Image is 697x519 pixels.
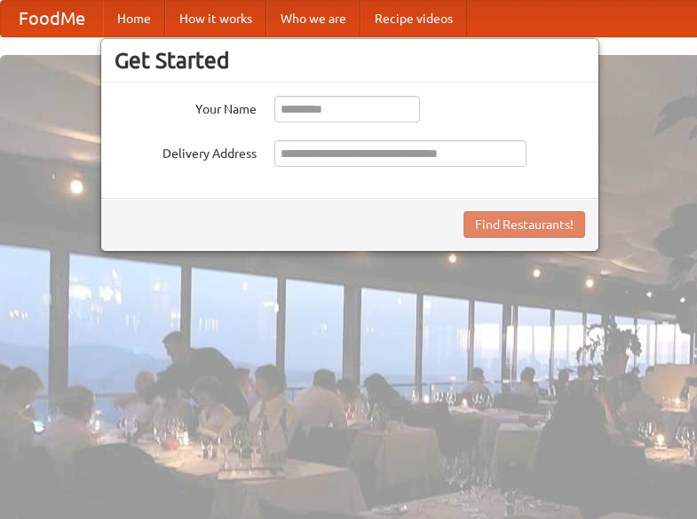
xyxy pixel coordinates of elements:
[463,211,585,238] button: Find Restaurants!
[103,1,165,36] a: Home
[360,1,467,36] a: Recipe videos
[115,140,257,162] label: Delivery Address
[165,1,266,36] a: How it works
[115,96,257,118] label: Your Name
[115,47,585,74] h3: Get Started
[1,1,103,36] a: FoodMe
[266,1,360,36] a: Who we are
